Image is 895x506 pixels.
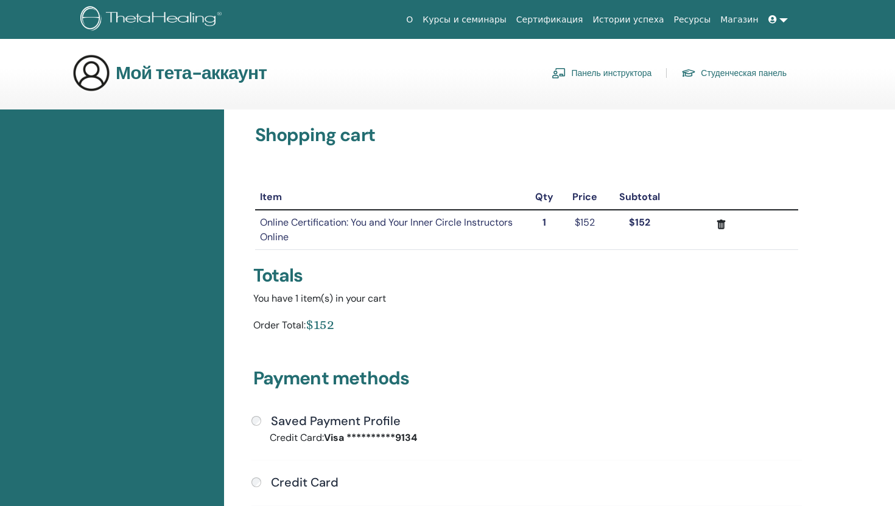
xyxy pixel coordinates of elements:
h3: Shopping cart [255,124,799,146]
th: Qty [527,185,563,210]
div: Totals [253,265,801,286]
div: Order Total: [253,316,306,338]
a: Магазин [715,9,763,31]
strong: 1 [542,216,546,229]
th: Subtotal [607,185,672,210]
a: Студенческая панель [681,63,787,83]
img: generic-user-icon.jpg [72,54,111,92]
td: $152 [563,210,607,250]
th: Item [255,185,527,210]
div: $152 [306,316,334,333]
div: You have 1 item(s) in your cart [253,291,801,306]
a: Истории успеха [588,9,669,31]
h3: Мой тета-аккаунт [116,62,267,84]
img: chalkboard-teacher.svg [552,68,566,78]
td: Online Certification: You and Your Inner Circle Instructors Online [255,210,527,250]
a: Сертификация [511,9,588,31]
h4: Saved Payment Profile [271,414,401,428]
h4: Credit Card [271,475,339,490]
div: Credit Card: [261,431,527,445]
a: Курсы и семинары [418,9,511,31]
img: logo.png [80,6,226,33]
a: Ресурсы [669,9,716,31]
img: graduation-cap.svg [681,68,696,78]
strong: $152 [629,216,650,229]
a: Панель инструктора [552,63,651,83]
a: О [401,9,418,31]
th: Price [563,185,607,210]
h3: Payment methods [253,367,801,394]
